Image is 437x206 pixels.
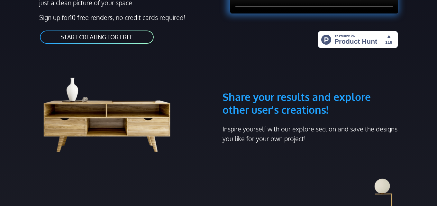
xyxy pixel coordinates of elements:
[223,60,398,116] h3: Share your results and explore other user's creations!
[39,60,184,155] img: living room cabinet
[39,30,154,44] a: START CREATING FOR FREE
[318,31,398,48] img: HomeStyler AI - Interior Design Made Easy: One Click to Your Dream Home | Product Hunt
[39,13,215,22] p: Sign up for , no credit cards required!
[223,124,398,143] p: Inspire yourself with our explore section and save the designs you like for your own project!
[70,13,113,22] strong: 10 free renders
